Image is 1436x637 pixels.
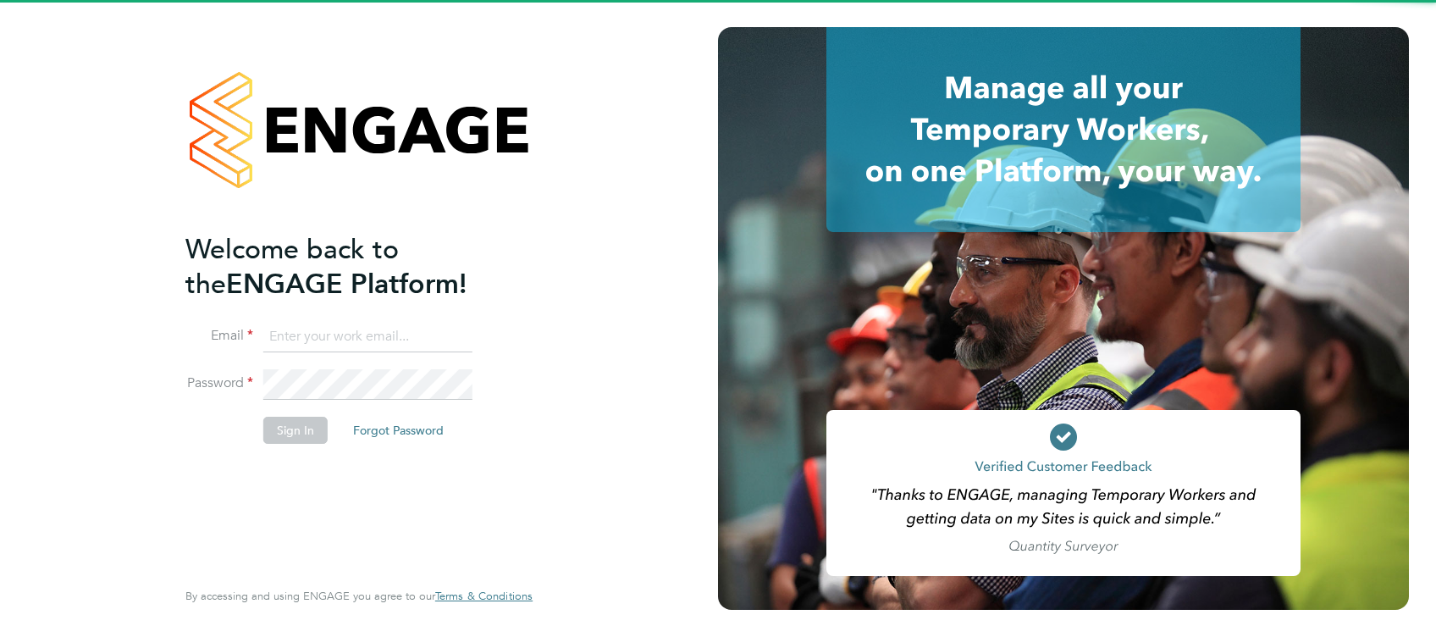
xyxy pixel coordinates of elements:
[185,232,516,302] h2: ENGAGE Platform!
[435,590,533,603] a: Terms & Conditions
[435,589,533,603] span: Terms & Conditions
[263,322,472,352] input: Enter your work email...
[185,233,399,301] span: Welcome back to the
[340,417,457,444] button: Forgot Password
[263,417,328,444] button: Sign In
[185,327,253,345] label: Email
[185,374,253,392] label: Password
[185,589,533,603] span: By accessing and using ENGAGE you agree to our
